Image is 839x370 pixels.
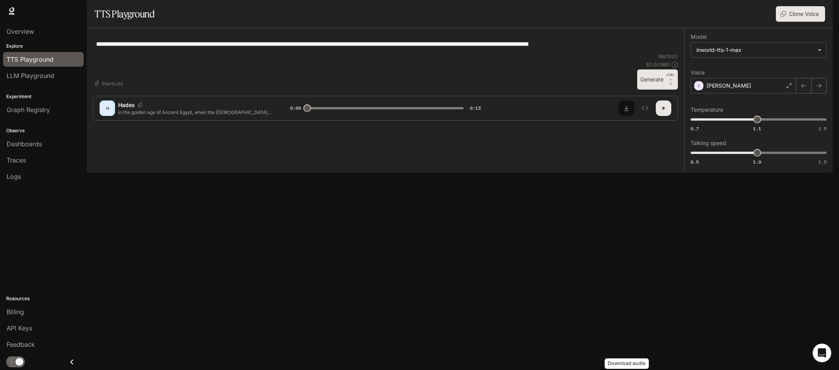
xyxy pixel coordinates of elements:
p: $ 0.001860 [646,61,670,68]
span: 0:00 [290,104,301,112]
div: inworld-tts-1-max [691,43,826,57]
span: 1.1 [753,125,761,132]
button: Clone Voice [776,6,825,22]
button: Inspect [637,100,653,116]
span: 1.5 [818,125,827,132]
button: GenerateCTRL +⏎ [637,69,678,90]
p: Voice [691,70,705,75]
p: Talking speed [691,140,726,146]
div: Open Intercom Messenger [813,344,831,362]
p: In the golden age of Ancient Egypt, when the [DEMOGRAPHIC_DATA] still whispered through desert wi... [118,109,272,116]
span: 1.0 [753,159,761,165]
div: H [101,102,113,114]
p: Hades [118,101,135,109]
div: inworld-tts-1-max [696,46,814,54]
button: Download audio [619,100,634,116]
h1: TTS Playground [95,6,155,22]
div: Download audio [605,358,649,369]
span: 0.5 [691,159,699,165]
p: [PERSON_NAME] [707,82,751,90]
button: Shortcuts [93,77,126,90]
p: CTRL + [667,73,675,82]
p: Model [691,34,707,40]
p: ⏎ [667,73,675,86]
span: 0:13 [470,104,481,112]
p: 186 / 1000 [658,53,678,60]
span: 0.7 [691,125,699,132]
button: Copy Voice ID [135,103,146,107]
span: 1.5 [818,159,827,165]
p: Temperature [691,107,723,112]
